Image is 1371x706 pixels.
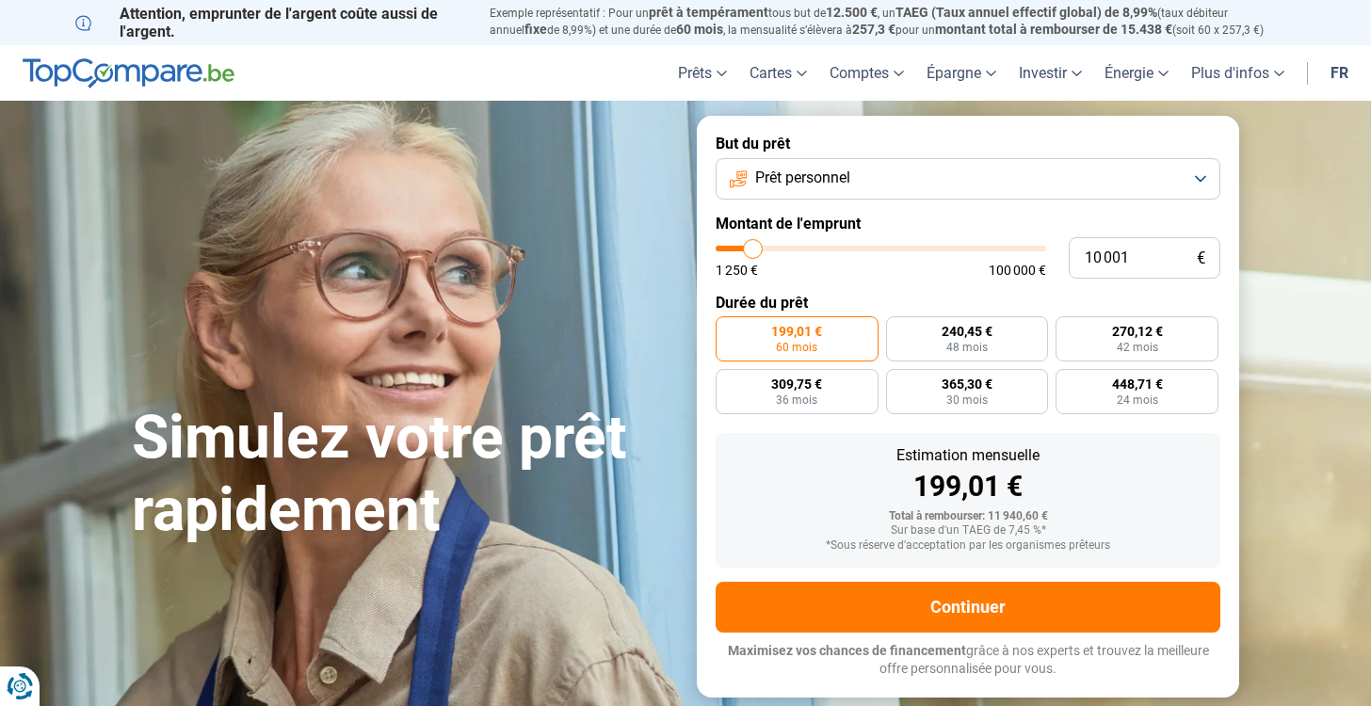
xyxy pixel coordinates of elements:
[915,45,1008,101] a: Épargne
[989,264,1046,277] span: 100 000 €
[490,5,1296,39] p: Exemple représentatif : Pour un tous but de , un (taux débiteur annuel de 8,99%) et une durée de ...
[731,524,1205,538] div: Sur base d'un TAEG de 7,45 %*
[1180,45,1296,101] a: Plus d'infos
[771,325,822,338] span: 199,01 €
[716,158,1220,200] button: Prêt personnel
[771,377,822,391] span: 309,75 €
[1093,45,1180,101] a: Énergie
[1112,377,1163,391] span: 448,71 €
[776,342,817,353] span: 60 mois
[132,402,674,547] h1: Simulez votre prêt rapidement
[731,448,1205,463] div: Estimation mensuelle
[946,342,988,353] span: 48 mois
[1319,45,1360,101] a: fr
[1197,250,1205,266] span: €
[731,473,1205,501] div: 199,01 €
[23,58,234,88] img: TopCompare
[716,642,1220,679] p: grâce à nos experts et trouvez la meilleure offre personnalisée pour vous.
[524,22,547,37] span: fixe
[942,325,992,338] span: 240,45 €
[716,135,1220,152] label: But du prêt
[731,510,1205,523] div: Total à rembourser: 11 940,60 €
[776,394,817,406] span: 36 mois
[728,643,966,658] span: Maximisez vos chances de financement
[1112,325,1163,338] span: 270,12 €
[731,539,1205,553] div: *Sous réserve d'acceptation par les organismes prêteurs
[716,294,1220,312] label: Durée du prêt
[1117,394,1158,406] span: 24 mois
[755,168,850,188] span: Prêt personnel
[716,215,1220,233] label: Montant de l'emprunt
[1117,342,1158,353] span: 42 mois
[738,45,818,101] a: Cartes
[716,264,758,277] span: 1 250 €
[852,22,895,37] span: 257,3 €
[895,5,1157,20] span: TAEG (Taux annuel effectif global) de 8,99%
[946,394,988,406] span: 30 mois
[1008,45,1093,101] a: Investir
[942,377,992,391] span: 365,30 €
[826,5,878,20] span: 12.500 €
[649,5,768,20] span: prêt à tempérament
[935,22,1172,37] span: montant total à rembourser de 15.438 €
[818,45,915,101] a: Comptes
[676,22,723,37] span: 60 mois
[75,5,467,40] p: Attention, emprunter de l'argent coûte aussi de l'argent.
[667,45,738,101] a: Prêts
[716,582,1220,633] button: Continuer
